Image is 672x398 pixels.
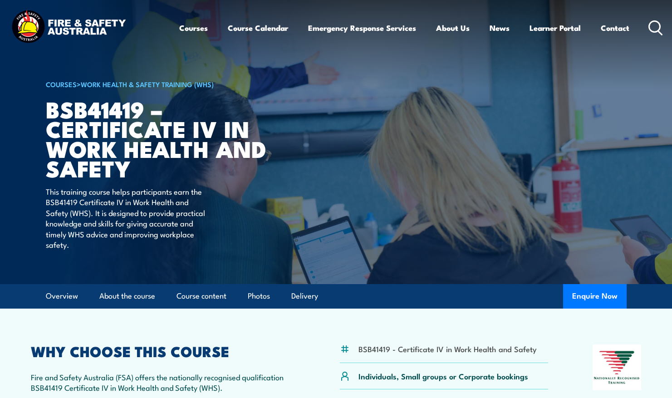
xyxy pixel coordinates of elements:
a: Overview [46,284,78,308]
h2: WHY CHOOSE THIS COURSE [31,344,296,357]
a: About Us [436,16,470,40]
a: Work Health & Safety Training (WHS) [81,79,214,89]
a: Courses [179,16,208,40]
li: BSB41419 - Certificate IV in Work Health and Safety [358,344,537,354]
p: This training course helps participants earn the BSB41419 Certificate IV in Work Health and Safet... [46,186,211,250]
a: News [490,16,510,40]
a: Delivery [291,284,318,308]
a: Learner Portal [530,16,581,40]
a: Course Calendar [228,16,288,40]
a: Photos [248,284,270,308]
a: About the course [99,284,155,308]
a: COURSES [46,79,77,89]
a: Contact [601,16,629,40]
button: Enquire Now [563,284,627,309]
p: Fire and Safety Australia (FSA) offers the nationally recognised qualification BSB41419 Certifica... [31,372,296,393]
a: Course content [177,284,226,308]
img: Nationally Recognised Training logo. [593,344,642,391]
h1: BSB41419 – Certificate IV in Work Health and Safety [46,99,270,177]
a: Emergency Response Services [308,16,416,40]
p: Individuals, Small groups or Corporate bookings [358,371,528,381]
h6: > [46,79,270,89]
